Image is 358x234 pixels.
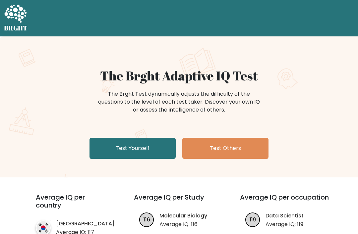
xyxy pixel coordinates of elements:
[159,220,207,228] p: Average IQ: 116
[159,212,207,220] a: Molecular Biology
[240,193,330,209] h3: Average IQ per occupation
[89,138,176,159] a: Test Yourself
[266,212,304,220] a: Data Scientist
[36,193,110,217] h3: Average IQ per country
[56,220,115,228] a: [GEOGRAPHIC_DATA]
[134,193,224,209] h3: Average IQ per Study
[96,90,262,114] div: The Brght Test dynamically adjusts the difficulty of the questions to the level of each test take...
[182,138,268,159] a: Test Others
[17,68,341,83] h1: The Brght Adaptive IQ Test
[4,24,28,32] h5: BRGHT
[4,3,28,34] a: BRGHT
[266,220,304,228] p: Average IQ: 119
[143,216,150,223] text: 116
[250,216,256,223] text: 119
